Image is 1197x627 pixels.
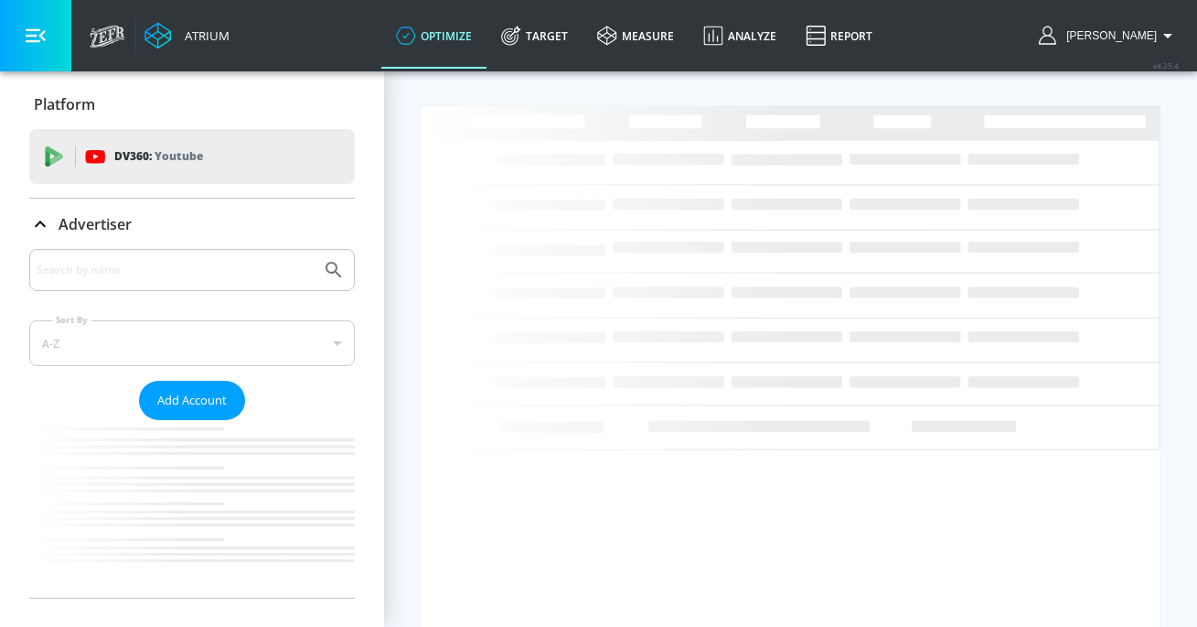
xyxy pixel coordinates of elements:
div: A-Z [29,320,355,366]
div: Platform [29,79,355,130]
a: optimize [381,3,486,69]
a: Analyze [689,3,791,69]
p: Platform [34,94,95,114]
div: DV360: Youtube [29,129,355,184]
p: DV360: [114,146,203,167]
span: Add Account [157,390,227,411]
a: measure [582,3,689,69]
a: Report [791,3,887,69]
input: Search by name [37,258,314,282]
div: Advertiser [29,199,355,250]
div: Atrium [177,27,230,44]
div: Advertiser [29,249,355,598]
button: Add Account [139,381,245,420]
label: Sort By [52,314,91,326]
a: Target [486,3,582,69]
p: Youtube [155,146,203,166]
p: Advertiser [59,214,132,234]
nav: list of Advertiser [29,420,355,598]
button: [PERSON_NAME] [1039,25,1179,47]
span: v 4.25.4 [1153,60,1179,70]
a: Atrium [144,22,230,49]
span: login as: casey.cohen@zefr.com [1059,29,1157,42]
